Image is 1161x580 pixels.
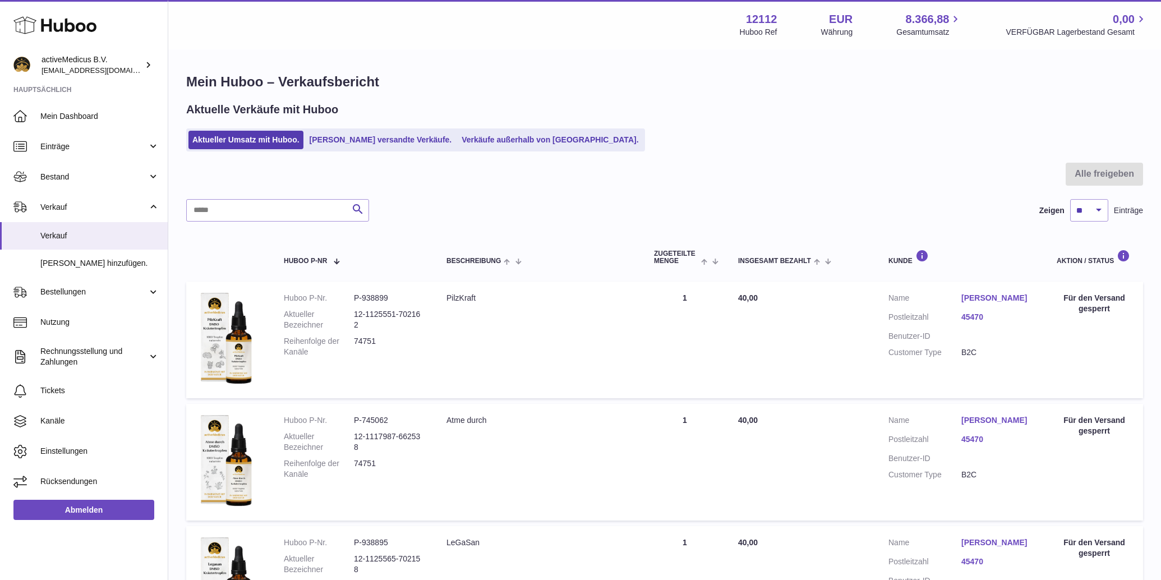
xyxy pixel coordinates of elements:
span: Bestand [40,172,148,182]
a: [PERSON_NAME] [961,537,1034,548]
dt: Huboo P-Nr. [284,537,354,548]
span: 40,00 [738,538,758,547]
label: Zeigen [1039,205,1065,216]
a: 45470 [961,556,1034,567]
dt: Reihenfolge der Kanäle [284,458,354,480]
dt: Postleitzahl [888,556,961,570]
dt: Huboo P-Nr. [284,415,354,426]
div: Währung [821,27,853,38]
dd: 12-1117987-662538 [354,431,424,453]
dt: Postleitzahl [888,434,961,448]
a: [PERSON_NAME] [961,293,1034,303]
dd: 12-1125551-702162 [354,309,424,330]
div: Für den Versand gesperrt [1057,537,1132,559]
span: 0,00 [1113,12,1135,27]
dt: Customer Type [888,469,961,480]
a: 45470 [961,312,1034,323]
a: Aktueller Umsatz mit Huboo. [188,131,303,149]
div: Aktion / Status [1057,250,1132,265]
span: Insgesamt bezahlt [738,257,811,265]
dt: Huboo P-Nr. [284,293,354,303]
dt: Benutzer-ID [888,453,961,464]
dd: B2C [961,469,1034,480]
a: [PERSON_NAME] versandte Verkäufe. [306,131,456,149]
dt: Aktueller Bezeichner [284,309,354,330]
img: info@activemedicus.com [13,57,30,73]
dt: Aktueller Bezeichner [284,431,354,453]
span: Einträge [1114,205,1143,216]
a: [PERSON_NAME] [961,415,1034,426]
dt: Name [888,415,961,429]
span: Gesamtumsatz [896,27,962,38]
span: Tickets [40,385,159,396]
span: [PERSON_NAME] hinzufügen. [40,258,159,269]
span: 40,00 [738,416,758,425]
a: Verkäufe außerhalb von [GEOGRAPHIC_DATA]. [458,131,642,149]
dt: Name [888,293,961,306]
div: Kunde [888,250,1034,265]
div: Atme durch [446,415,632,426]
h2: Aktuelle Verkäufe mit Huboo [186,102,338,117]
a: Abmelden [13,500,154,520]
div: Für den Versand gesperrt [1057,415,1132,436]
span: Kanäle [40,416,159,426]
dd: P-938899 [354,293,424,303]
img: 121121686904391.png [197,415,254,507]
span: Rechnungsstellung und Zahlungen [40,346,148,367]
div: LeGaSan [446,537,632,548]
span: Nutzung [40,317,159,328]
dt: Benutzer-ID [888,331,961,342]
span: Einstellungen [40,446,159,457]
strong: 12112 [746,12,777,27]
a: 0,00 VERFÜGBAR Lagerbestand Gesamt [1006,12,1148,38]
span: [EMAIL_ADDRESS][DOMAIN_NAME] [42,66,165,75]
span: Bestellungen [40,287,148,297]
span: 40,00 [738,293,758,302]
a: 45470 [961,434,1034,445]
dd: 12-1125565-702158 [354,554,424,575]
span: Einträge [40,141,148,152]
div: activeMedicus B.V. [42,54,142,76]
span: Rücksendungen [40,476,159,487]
span: 8.366,88 [906,12,950,27]
span: Verkauf [40,202,148,213]
a: 8.366,88 Gesamtumsatz [896,12,962,38]
td: 1 [643,282,727,398]
dd: P-938895 [354,537,424,548]
span: Verkauf [40,231,159,241]
strong: EUR [829,12,853,27]
span: ZUGETEILTE Menge [654,250,698,265]
dt: Reihenfolge der Kanäle [284,336,354,357]
span: Mein Dashboard [40,111,159,122]
div: Für den Versand gesperrt [1057,293,1132,314]
div: PilzKraft [446,293,632,303]
dt: Aktueller Bezeichner [284,554,354,575]
div: Huboo Ref [740,27,777,38]
td: 1 [643,404,727,521]
h1: Mein Huboo – Verkaufsbericht [186,73,1143,91]
dd: B2C [961,347,1034,358]
span: Beschreibung [446,257,501,265]
dd: 74751 [354,336,424,357]
span: VERFÜGBAR Lagerbestand Gesamt [1006,27,1148,38]
dd: P-745062 [354,415,424,426]
dd: 74751 [354,458,424,480]
span: Huboo P-Nr [284,257,327,265]
dt: Customer Type [888,347,961,358]
img: 121121705937524.png [197,293,254,384]
dt: Postleitzahl [888,312,961,325]
dt: Name [888,537,961,551]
